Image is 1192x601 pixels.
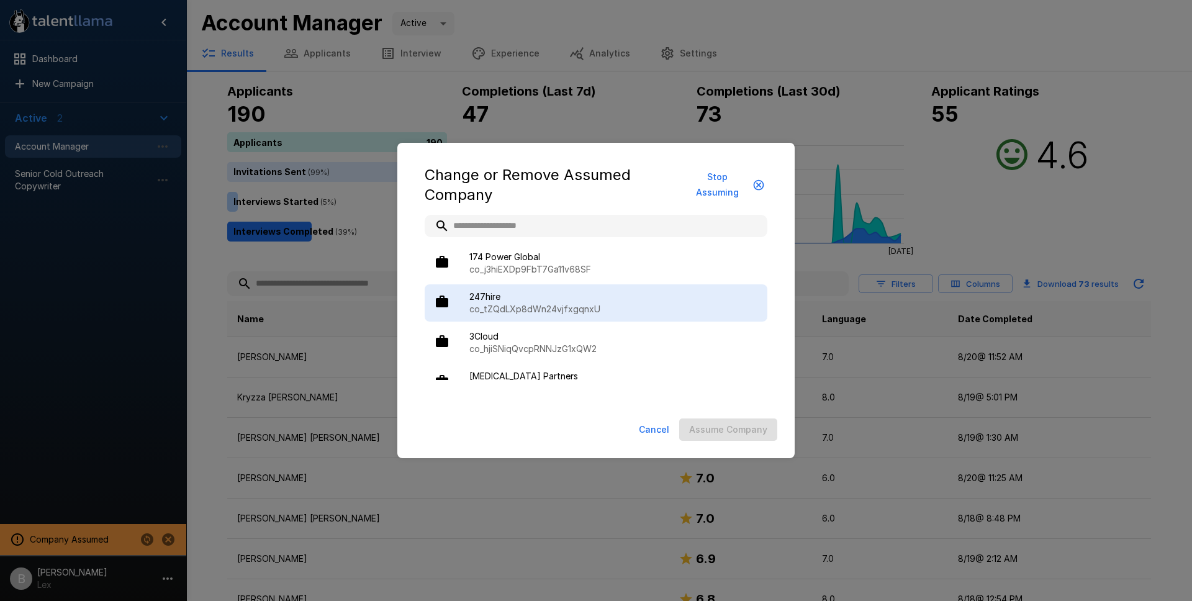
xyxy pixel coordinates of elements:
div: 3Cloudco_hjiSNiqQvcpRNNJzG1xQW2 [425,324,767,361]
h5: Change or Remove Assumed Company [425,165,682,205]
button: Cancel [634,418,674,441]
div: 174 Power Globalco_j3hiEXDp9FbT7Ga11v68SF [425,245,767,282]
button: Stop Assuming [682,166,767,204]
p: co_j3hiEXDp9FbT7Ga11v68SF [469,263,757,276]
div: 247hireco_tZQdLXp8dWn24vjfxgqnxU [425,284,767,322]
span: 247hire [469,291,757,303]
p: co_tZQdLXp8dWn24vjfxgqnxU [469,303,757,315]
div: [MEDICAL_DATA] Partnersco_8PSdQ36hYbQ6gTgxZM3FfF [425,364,767,401]
span: 174 Power Global [469,251,757,263]
span: 3Cloud [469,330,757,343]
p: co_hjiSNiqQvcpRNNJzG1xQW2 [469,343,757,355]
span: [MEDICAL_DATA] Partners [469,370,757,382]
